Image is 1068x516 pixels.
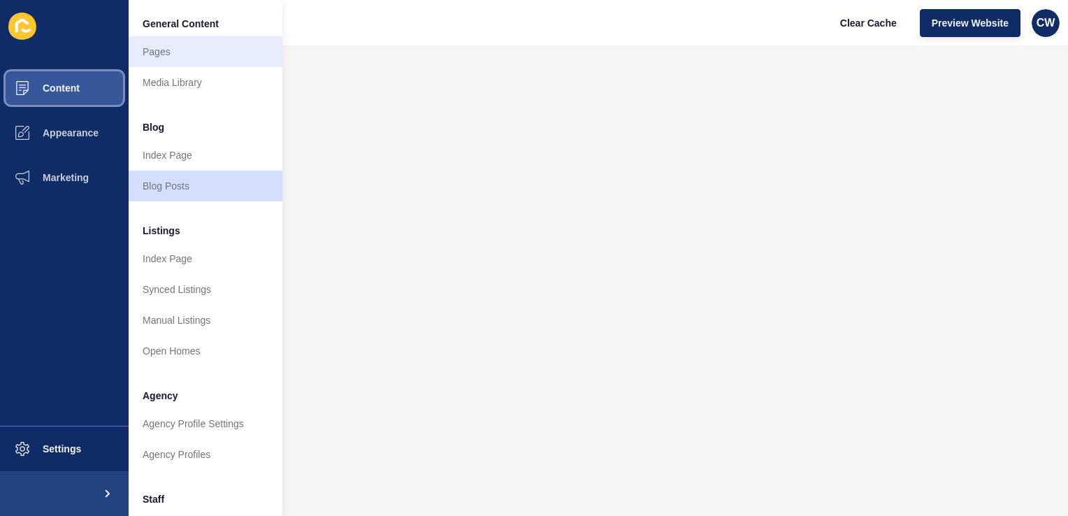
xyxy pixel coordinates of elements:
[932,16,1009,30] span: Preview Website
[920,9,1020,37] button: Preview Website
[143,389,178,403] span: Agency
[129,305,282,336] a: Manual Listings
[129,336,282,366] a: Open Homes
[828,9,909,37] button: Clear Cache
[1037,16,1055,30] span: CW
[129,439,282,470] a: Agency Profiles
[143,224,180,238] span: Listings
[143,17,219,31] span: General Content
[129,171,282,201] a: Blog Posts
[129,67,282,98] a: Media Library
[129,274,282,305] a: Synced Listings
[129,408,282,439] a: Agency Profile Settings
[129,36,282,67] a: Pages
[129,243,282,274] a: Index Page
[840,16,897,30] span: Clear Cache
[143,120,164,134] span: Blog
[129,140,282,171] a: Index Page
[143,492,164,506] span: Staff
